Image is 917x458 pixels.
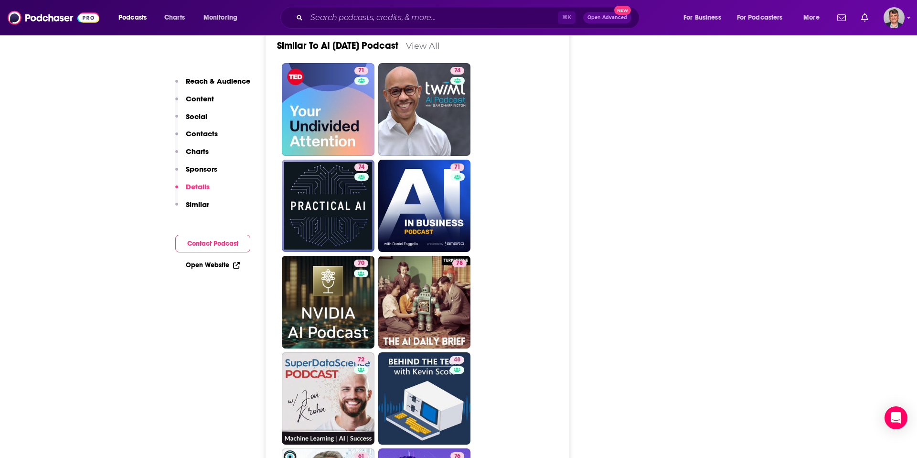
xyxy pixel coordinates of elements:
span: 74 [454,66,460,76]
img: User Profile [884,7,905,28]
button: open menu [731,10,797,25]
a: 71 [378,160,471,252]
p: Details [186,182,210,191]
button: open menu [677,10,733,25]
p: Sponsors [186,164,217,174]
a: 72 [354,356,368,364]
a: 78 [378,256,471,349]
a: 71 [354,67,368,75]
a: 74 [354,164,368,171]
span: 72 [358,355,364,365]
span: Monitoring [203,11,237,24]
button: Show profile menu [884,7,905,28]
a: 70 [354,260,368,267]
div: Search podcasts, credits, & more... [289,7,649,29]
span: More [803,11,820,24]
button: Charts [175,147,209,164]
button: Sponsors [175,164,217,182]
button: open menu [112,10,159,25]
button: Details [175,182,210,200]
span: 78 [456,259,463,268]
span: For Podcasters [737,11,783,24]
a: Open Website [186,261,240,269]
span: 71 [358,66,364,76]
span: New [614,6,631,15]
button: Social [175,112,207,130]
p: Contacts [186,129,218,138]
a: Similar To AI [DATE] Podcast [277,40,398,52]
div: Open Intercom Messenger [885,406,907,429]
a: Show notifications dropdown [833,10,850,26]
span: Podcasts [118,11,147,24]
span: 71 [454,163,460,172]
span: Charts [164,11,185,24]
a: 78 [452,260,467,267]
button: open menu [797,10,832,25]
a: Charts [158,10,191,25]
a: 71 [282,63,374,156]
a: 72 [282,352,374,445]
a: Show notifications dropdown [857,10,872,26]
button: open menu [197,10,250,25]
input: Search podcasts, credits, & more... [307,10,558,25]
p: Similar [186,200,209,209]
p: Charts [186,147,209,156]
span: Logged in as AndyShane [884,7,905,28]
span: ⌘ K [558,11,576,24]
p: Reach & Audience [186,76,250,86]
a: 70 [282,256,374,349]
span: For Business [683,11,721,24]
a: 71 [450,164,464,171]
span: 74 [358,163,364,172]
a: 48 [378,352,471,445]
a: View All [406,41,440,51]
p: Social [186,112,207,121]
span: 48 [454,355,460,365]
a: 74 [450,67,464,75]
button: Content [175,94,214,112]
button: Contact Podcast [175,235,250,252]
button: Reach & Audience [175,76,250,94]
a: 74 [378,63,471,156]
button: Contacts [175,129,218,147]
a: 74 [282,160,374,252]
p: Content [186,94,214,103]
span: 70 [358,259,364,268]
button: Open AdvancedNew [583,12,631,23]
img: Podchaser - Follow, Share and Rate Podcasts [8,9,99,27]
a: 48 [450,356,464,364]
span: Open Advanced [587,15,627,20]
button: Similar [175,200,209,218]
